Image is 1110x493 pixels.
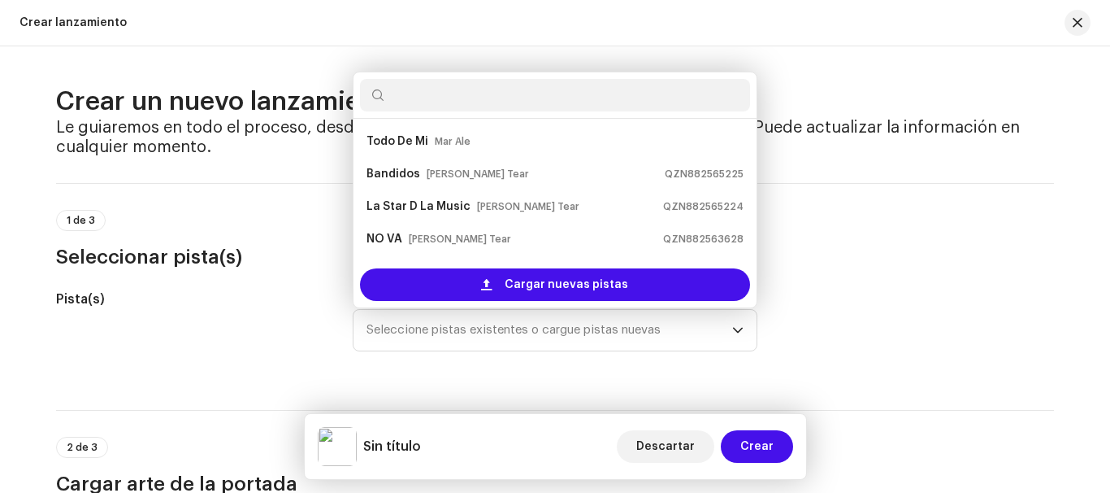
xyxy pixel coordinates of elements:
small: Mar Ale [435,133,470,150]
h5: Sin título [363,437,421,456]
li: NO VA [360,223,750,255]
span: Cargar nuevas pistas [505,268,628,301]
small: [PERSON_NAME] Tear [427,166,529,182]
strong: Bandidos [366,161,420,187]
small: QZN882563628 [663,231,744,247]
div: dropdown trigger [732,310,744,351]
li: Bandidos [360,158,750,190]
strong: NO VA [366,226,402,252]
ul: Option List [353,119,757,262]
small: [PERSON_NAME] Tear [477,199,579,215]
h3: Seleccionar pista(s) [56,244,1054,270]
h2: Crear un nuevo lanzamiento [56,85,1054,118]
button: Descartar [617,430,714,463]
h4: Le guiaremos en todo el proceso, desde la selección de pistas hasta los metadatos finales. Puede ... [56,118,1054,157]
li: Todo De Mi [360,125,750,158]
button: Crear [721,430,793,463]
small: QZN882565225 [665,166,744,182]
small: QZN882565224 [663,199,744,215]
strong: La Star D La Music [366,194,470,220]
span: Seleccione pistas existentes o cargue pistas nuevas [366,310,732,351]
span: Descartar [636,430,695,463]
span: Crear [740,430,774,463]
strong: Todo De Mi [366,129,428,155]
small: [PERSON_NAME] Tear [409,231,511,247]
img: 94ce3a04-8d4b-48e7-acb3-cd8026ac5279 [318,427,357,466]
h5: Pista(s) [56,290,327,309]
li: La Star D La Music [360,190,750,223]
